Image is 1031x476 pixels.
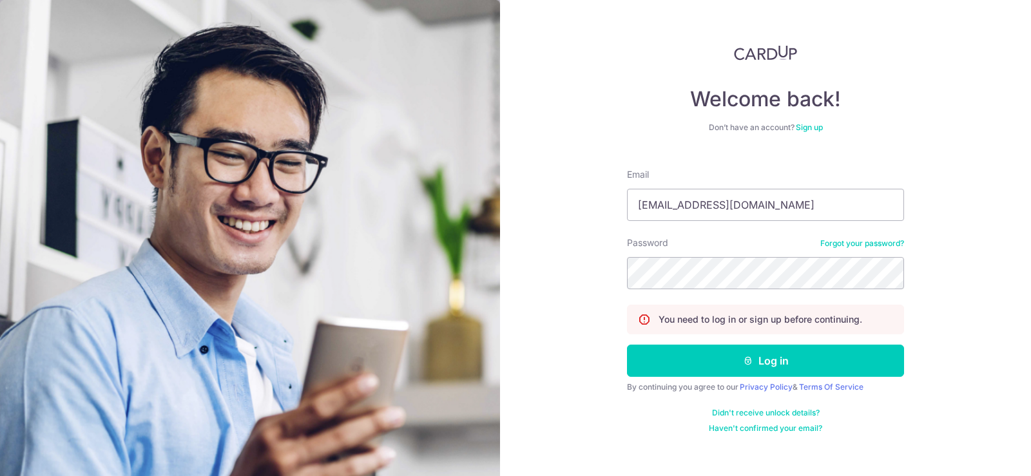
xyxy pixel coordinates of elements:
[709,423,822,433] a: Haven't confirmed your email?
[627,86,904,112] h4: Welcome back!
[820,238,904,249] a: Forgot your password?
[627,122,904,133] div: Don’t have an account?
[627,345,904,377] button: Log in
[659,313,862,326] p: You need to log in or sign up before continuing.
[734,45,797,61] img: CardUp Logo
[627,236,668,249] label: Password
[799,382,863,392] a: Terms Of Service
[627,168,649,181] label: Email
[627,382,904,392] div: By continuing you agree to our &
[712,408,820,418] a: Didn't receive unlock details?
[796,122,823,132] a: Sign up
[740,382,793,392] a: Privacy Policy
[627,189,904,221] input: Enter your Email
